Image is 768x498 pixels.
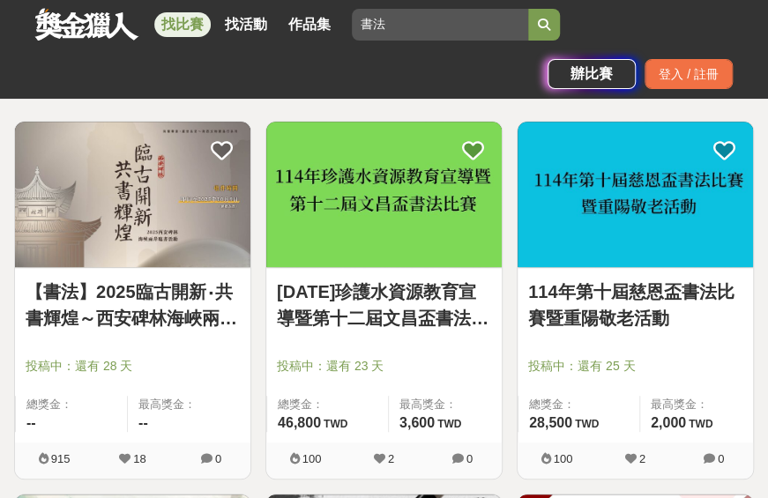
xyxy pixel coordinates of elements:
span: TWD [437,418,461,430]
span: 0 [718,452,724,465]
a: 114年第十屆慈恩盃書法比賽暨重陽敬老活動 [528,279,742,331]
input: 2025 反詐視界—全國影片競賽 [352,9,528,41]
span: 915 [51,452,71,465]
img: Cover Image [266,122,502,267]
span: 總獎金： [529,396,629,413]
span: 總獎金： [26,396,116,413]
span: 0 [215,452,221,465]
span: 100 [554,452,573,465]
span: 最高獎金： [399,396,491,413]
a: 找活動 [218,12,274,37]
img: Cover Image [15,122,250,267]
span: 100 [302,452,322,465]
span: 2,000 [651,415,686,430]
img: Cover Image [518,122,753,267]
span: TWD [689,418,712,430]
a: [DATE]珍護水資源教育宣導暨第十二屆文昌盃書法比賽 [277,279,491,331]
a: 找比賽 [154,12,211,37]
span: 2 [388,452,394,465]
span: 2 [639,452,645,465]
a: 作品集 [281,12,338,37]
span: 28,500 [529,415,572,430]
div: 登入 / 註冊 [645,59,733,89]
a: Cover Image [266,122,502,268]
span: TWD [324,418,347,430]
span: 46,800 [278,415,321,430]
span: -- [138,415,148,430]
span: TWD [575,418,599,430]
span: 投稿中：還有 25 天 [528,357,742,375]
span: 總獎金： [278,396,377,413]
a: 辦比賽 [548,59,636,89]
span: 0 [466,452,473,465]
span: 最高獎金： [138,396,240,413]
a: Cover Image [518,122,753,268]
span: 投稿中：還有 23 天 [277,357,491,375]
span: 投稿中：還有 28 天 [26,357,240,375]
span: 最高獎金： [651,396,742,413]
a: 【書法】2025臨古開新‧共書輝煌～西安碑林海峽兩岸臨書徵件活動 [26,279,240,331]
a: Cover Image [15,122,250,268]
span: 18 [133,452,145,465]
span: -- [26,415,36,430]
span: 3,600 [399,415,435,430]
